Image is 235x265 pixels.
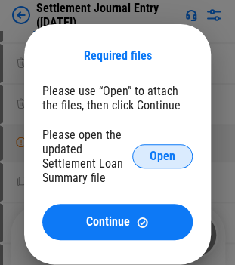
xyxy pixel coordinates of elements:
span: Continue [86,216,130,228]
div: Please open the updated Settlement Loan Summary file [42,128,132,185]
button: ContinueContinue [42,204,193,240]
span: Open [150,150,175,162]
img: Continue [136,216,149,229]
button: Open [132,144,193,168]
div: Required files [42,48,193,63]
div: Please use “Open” to attach the files, then click Continue [42,84,193,112]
